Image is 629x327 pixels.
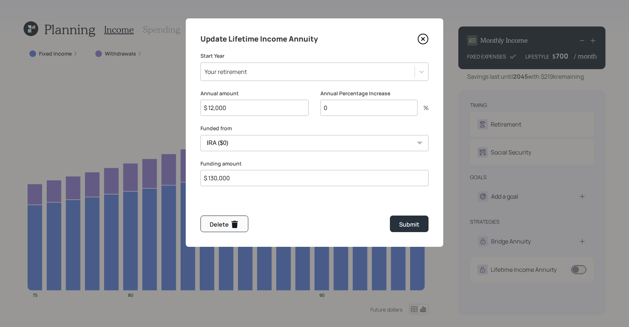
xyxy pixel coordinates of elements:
[320,90,429,97] label: Annual Percentage Increase
[200,160,429,167] label: Funding amount
[200,52,429,60] label: Start Year
[390,216,429,232] button: Submit
[205,68,247,76] div: Your retirement
[200,33,318,45] h4: Update Lifetime Income Annuity
[399,220,419,229] div: Submit
[200,90,309,97] label: Annual amount
[200,125,429,132] label: Funded from
[210,220,239,229] div: Delete
[417,105,429,111] div: %
[200,216,248,232] button: Delete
